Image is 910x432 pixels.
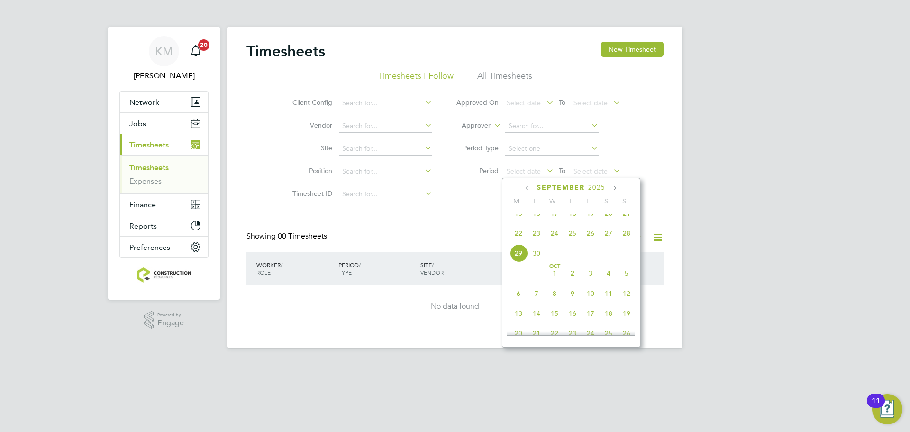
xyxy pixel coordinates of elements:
button: Reports [120,215,208,236]
span: 16 [528,204,546,222]
button: Network [120,92,208,112]
span: 16 [564,304,582,322]
div: SITE [418,256,500,281]
label: Vendor [290,121,332,129]
a: 20 [186,36,205,66]
span: 30 [528,244,546,262]
span: 2 [564,264,582,282]
span: 18 [600,304,618,322]
span: 26 [618,324,636,342]
label: Approver [448,121,491,130]
label: Client Config [290,98,332,107]
input: Search for... [339,142,432,156]
span: 29 [510,244,528,262]
span: 25 [564,224,582,242]
span: / [432,261,434,268]
label: Period [456,166,499,175]
span: KM [155,45,173,57]
span: F [579,197,597,205]
input: Select one [505,142,599,156]
span: 21 [618,204,636,222]
span: Preferences [129,243,170,252]
h2: Timesheets [246,42,325,61]
span: 26 [582,224,600,242]
div: PERIOD [336,256,418,281]
a: Go to home page [119,267,209,283]
span: Select date [507,99,541,107]
span: 19 [582,204,600,222]
span: Jobs [129,119,146,128]
button: Finance [120,194,208,215]
label: Submitted [592,233,643,242]
span: Finance [129,200,156,209]
span: 24 [546,224,564,242]
span: 27 [600,224,618,242]
div: No data found [256,302,654,312]
img: construction-resources-logo-retina.png [137,267,191,283]
span: 00 Timesheets [278,231,327,241]
span: 1 [546,264,564,282]
span: 20 [600,204,618,222]
span: TYPE [338,268,352,276]
span: M [507,197,525,205]
span: 23 [528,224,546,242]
span: / [281,261,282,268]
span: T [525,197,543,205]
span: 9 [564,285,582,303]
span: 28 [618,224,636,242]
span: Oct [546,264,564,269]
span: 8 [546,285,564,303]
span: Select date [507,167,541,175]
button: Preferences [120,237,208,257]
button: Open Resource Center, 11 new notifications [872,394,902,424]
button: Jobs [120,113,208,134]
div: Timesheets [120,155,208,193]
span: Powered by [157,311,184,319]
div: 11 [872,401,880,413]
input: Search for... [339,97,432,110]
span: Timesheets [129,140,169,149]
span: To [556,96,568,109]
span: / [359,261,361,268]
span: 12 [618,285,636,303]
span: 24 [582,324,600,342]
input: Search for... [505,119,599,133]
li: Timesheets I Follow [378,70,454,87]
a: KM[PERSON_NAME] [119,36,209,82]
span: 3 [582,264,600,282]
span: 5 [618,264,636,282]
label: Position [290,166,332,175]
span: 6 [510,285,528,303]
span: Kacy Melton [119,70,209,82]
span: 13 [510,304,528,322]
span: Network [129,98,159,107]
a: Expenses [129,176,162,185]
span: 22 [510,224,528,242]
span: 15 [546,304,564,322]
input: Search for... [339,119,432,133]
label: Approved On [456,98,499,107]
a: Timesheets [129,163,169,172]
input: Search for... [339,165,432,178]
span: 19 [618,304,636,322]
span: S [615,197,633,205]
span: 14 [528,304,546,322]
span: 20 [198,39,209,51]
label: Period Type [456,144,499,152]
span: 15 [510,204,528,222]
span: Reports [129,221,157,230]
a: Powered byEngage [144,311,184,329]
button: New Timesheet [601,42,664,57]
span: Select date [573,99,608,107]
nav: Main navigation [108,27,220,300]
span: 17 [582,304,600,322]
span: 11 [600,285,618,303]
span: 4 [600,264,618,282]
span: 25 [600,324,618,342]
span: 18 [564,204,582,222]
div: WORKER [254,256,336,281]
span: ROLE [256,268,271,276]
span: S [597,197,615,205]
button: Timesheets [120,134,208,155]
span: 2025 [588,184,605,192]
